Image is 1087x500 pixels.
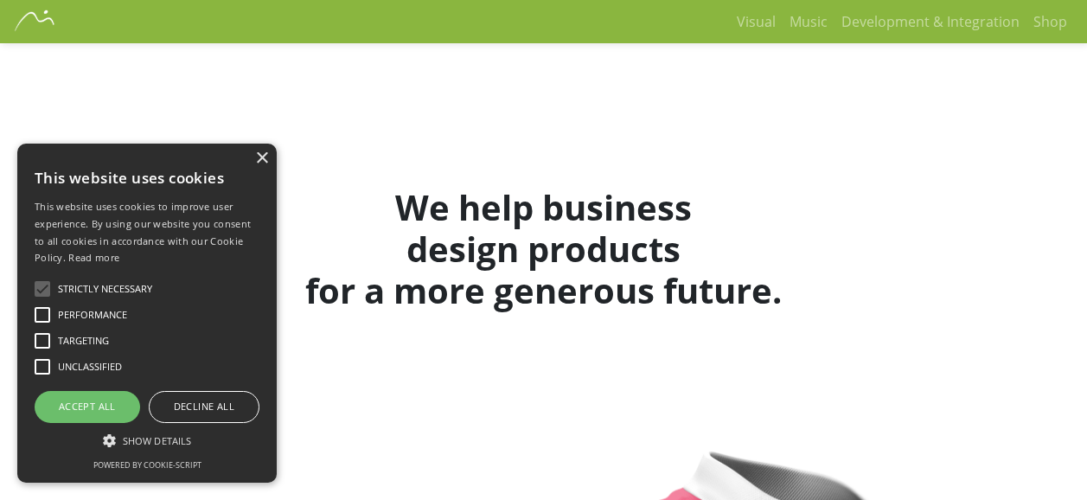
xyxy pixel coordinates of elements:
div: Show details [35,432,259,449]
a: Read more [68,251,119,264]
strong: We help business design products for a more generous future. [305,183,782,314]
div: Decline all [149,391,259,422]
span: Show details [123,434,191,447]
span: Targeting [58,334,109,349]
a: Visual [730,4,783,39]
div: This website uses cookies [35,157,259,198]
a: Shop [1026,4,1074,39]
span: Strictly necessary [58,282,152,297]
a: Powered by cookie-script [93,459,201,471]
span: Performance [58,308,127,323]
a: Music [783,4,834,39]
span: Unclassified [58,360,122,375]
span: This website uses cookies to improve user experience. By using our website you consent to all coo... [35,200,251,264]
a: Development & Integration [834,4,1026,39]
div: Close [255,152,268,165]
div: Accept all [35,391,140,422]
